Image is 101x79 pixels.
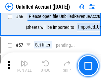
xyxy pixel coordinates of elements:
div: Set filter [34,41,52,49]
div: Unbilled Accrual ([DATE]) [16,4,70,10]
img: Main button [84,62,92,70]
img: Support [79,4,84,9]
div: pending... [56,43,75,48]
img: Settings menu [88,3,96,11]
span: # 56 [16,14,23,19]
img: Back [5,3,13,11]
span: # 57 [16,42,23,48]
